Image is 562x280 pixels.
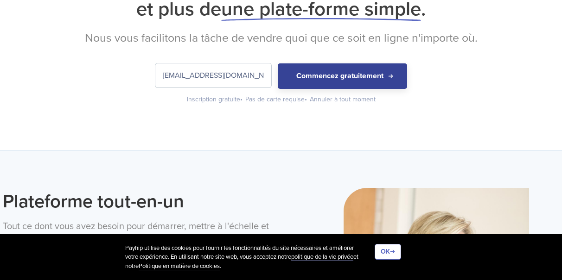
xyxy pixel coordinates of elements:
[245,95,308,104] div: Pas de carte requise
[375,244,401,260] button: OK
[240,95,243,103] span: •
[3,31,559,45] h2: Nous vous facilitons la tâche de vendre quoi que ce soit en ligne n'importe où.
[310,95,376,104] div: Annuler à tout moment
[278,63,407,89] button: Commencez gratuitement
[3,188,274,215] h2: Plateforme tout-en-un
[291,253,353,261] a: politique de la vie privée
[139,262,220,270] a: Politique en matière de cookies
[187,95,243,104] div: Inscription gratuite
[125,244,375,271] div: Payhip utilise des cookies pour fournir les fonctionnalités du site nécessaires et améliorer votr...
[305,95,307,103] span: •
[155,63,271,87] input: Saisissez votre adresse e-mail
[3,219,274,248] p: Tout ce dont vous avez besoin pour démarrer, mettre à l'échelle et gérer votre entreprise.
